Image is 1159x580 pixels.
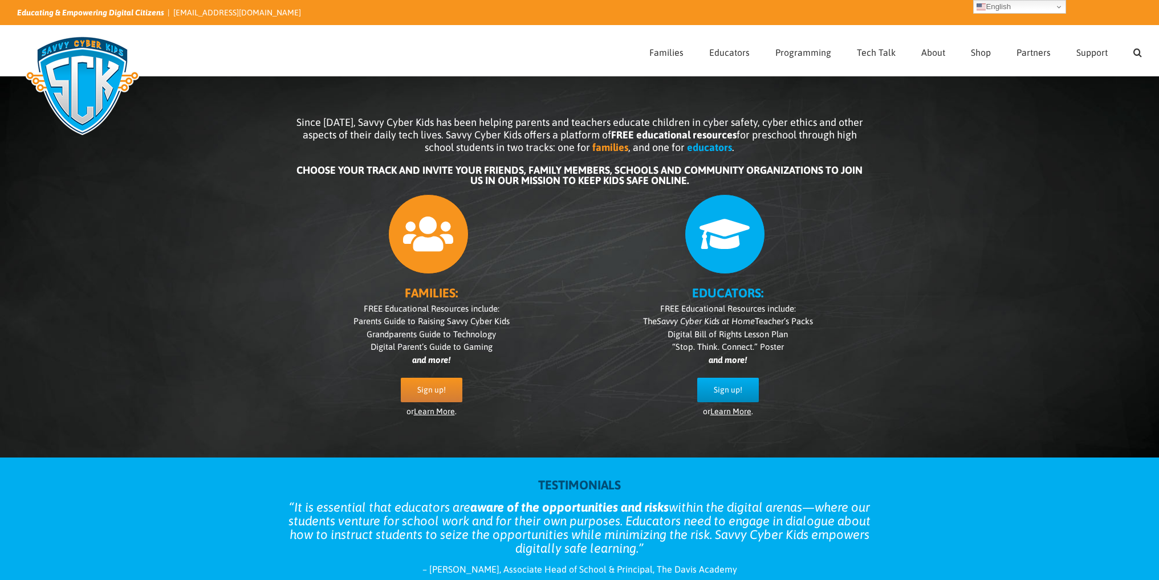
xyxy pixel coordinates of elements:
[417,385,446,395] span: Sign up!
[921,26,945,76] a: About
[1133,26,1142,76] a: Search
[17,8,164,17] i: Educating & Empowering Digital Citizens
[406,407,457,416] span: or .
[1016,48,1051,57] span: Partners
[364,304,499,313] span: FREE Educational Resources include:
[775,48,831,57] span: Programming
[649,26,1142,76] nav: Main Menu
[1076,26,1108,76] a: Support
[371,342,493,352] span: Digital Parent’s Guide to Gaming
[353,316,510,326] span: Parents Guide to Raising Savvy Cyber Kids
[657,564,737,574] span: The Davis Academy
[405,285,458,300] b: FAMILIES:
[429,564,499,574] span: [PERSON_NAME]
[538,477,621,492] strong: TESTIMONIALS
[971,48,991,57] span: Shop
[697,378,759,402] a: Sign up!
[921,48,945,57] span: About
[692,285,763,300] b: EDUCATORS:
[714,385,742,395] span: Sign up!
[412,355,450,365] i: and more!
[1016,26,1051,76] a: Partners
[470,500,669,514] strong: aware of the opportunities and risks
[668,329,788,339] span: Digital Bill of Rights Lesson Plan
[173,8,301,17] a: [EMAIL_ADDRESS][DOMAIN_NAME]
[643,316,813,326] span: The Teacher’s Packs
[296,116,863,153] span: Since [DATE], Savvy Cyber Kids has been helping parents and teachers educate children in cyber sa...
[283,500,876,555] blockquote: It is essential that educators are within the digital arenas—where our students venture for schoo...
[414,407,455,416] a: Learn More
[703,407,753,416] span: or .
[977,2,986,11] img: en
[296,164,863,186] b: CHOOSE YOUR TRACK AND INVITE YOUR FRIENDS, FAMILY MEMBERS, SCHOOLS AND COMMUNITY ORGANIZATIONS TO...
[857,48,896,57] span: Tech Talk
[1076,48,1108,57] span: Support
[592,141,628,153] b: families
[709,48,750,57] span: Educators
[709,355,747,365] i: and more!
[649,26,684,76] a: Families
[672,342,784,352] span: “Stop. Think. Connect.” Poster
[367,329,496,339] span: Grandparents Guide to Technology
[971,26,991,76] a: Shop
[660,304,796,313] span: FREE Educational Resources include:
[611,129,737,141] b: FREE educational resources
[687,141,732,153] b: educators
[857,26,896,76] a: Tech Talk
[657,316,755,326] i: Savvy Cyber Kids at Home
[732,141,734,153] span: .
[503,564,653,574] span: Associate Head of School & Principal
[775,26,831,76] a: Programming
[17,28,148,142] img: Savvy Cyber Kids Logo
[401,378,462,402] a: Sign up!
[709,26,750,76] a: Educators
[710,407,751,416] a: Learn More
[649,48,684,57] span: Families
[628,141,685,153] span: , and one for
